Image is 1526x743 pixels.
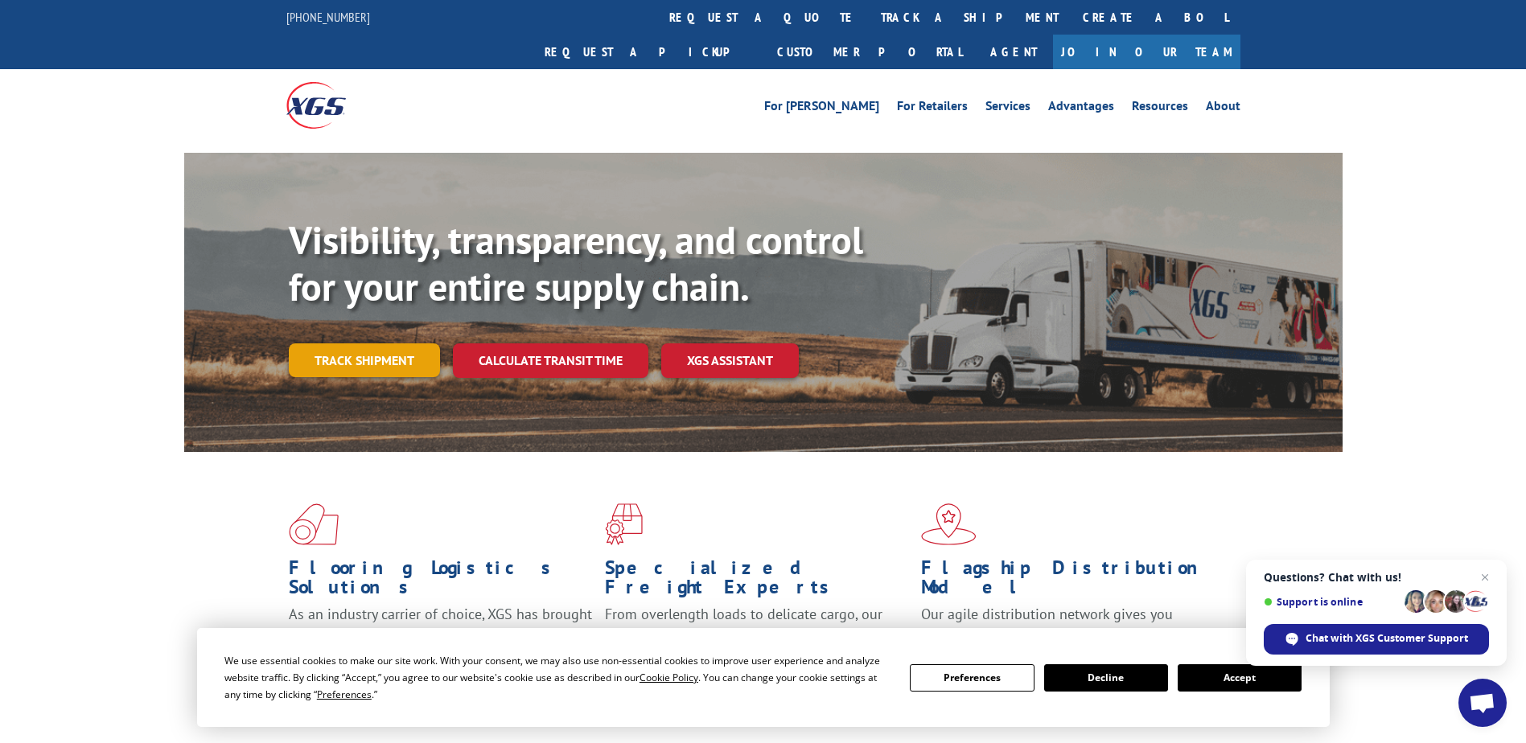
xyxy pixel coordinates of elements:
span: Preferences [317,688,372,701]
h1: Flooring Logistics Solutions [289,558,593,605]
a: XGS ASSISTANT [661,343,799,378]
span: Chat with XGS Customer Support [1306,631,1468,646]
a: Advantages [1048,100,1114,117]
img: xgs-icon-flagship-distribution-model-red [921,503,977,545]
a: Join Our Team [1053,35,1240,69]
a: Track shipment [289,343,440,377]
span: Questions? Chat with us! [1264,571,1489,584]
a: For Retailers [897,100,968,117]
a: Customer Portal [765,35,974,69]
img: xgs-icon-total-supply-chain-intelligence-red [289,503,339,545]
b: Visibility, transparency, and control for your entire supply chain. [289,215,863,311]
div: Open chat [1458,679,1507,727]
button: Decline [1044,664,1168,692]
a: Services [985,100,1030,117]
button: Preferences [910,664,1034,692]
h1: Flagship Distribution Model [921,558,1225,605]
a: About [1206,100,1240,117]
h1: Specialized Freight Experts [605,558,909,605]
a: Resources [1132,100,1188,117]
span: Close chat [1475,568,1495,587]
span: Our agile distribution network gives you nationwide inventory management on demand. [921,605,1217,642]
span: Cookie Policy [640,671,698,684]
a: [PHONE_NUMBER] [286,9,370,25]
img: xgs-icon-focused-on-flooring-red [605,503,643,545]
div: We use essential cookies to make our site work. With your consent, we may also use non-essential ... [224,652,891,703]
div: Chat with XGS Customer Support [1264,624,1489,655]
p: From overlength loads to delicate cargo, our experienced staff knows the best way to move your fr... [605,605,909,676]
a: Agent [974,35,1053,69]
div: Cookie Consent Prompt [197,628,1330,727]
a: Request a pickup [533,35,765,69]
button: Accept [1178,664,1302,692]
a: For [PERSON_NAME] [764,100,879,117]
span: Support is online [1264,596,1399,608]
span: As an industry carrier of choice, XGS has brought innovation and dedication to flooring logistics... [289,605,592,662]
a: Calculate transit time [453,343,648,378]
